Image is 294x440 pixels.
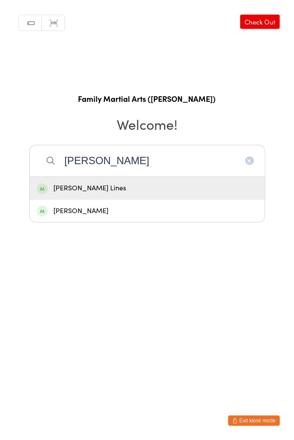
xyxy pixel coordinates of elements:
[29,145,265,177] input: Search
[37,183,257,194] div: [PERSON_NAME] Lines
[9,93,285,104] h1: Family Martial Arts ([PERSON_NAME])
[37,205,257,217] div: [PERSON_NAME]
[228,416,280,426] button: Exit kiosk mode
[9,114,285,134] h2: Welcome!
[240,15,280,29] a: Check Out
